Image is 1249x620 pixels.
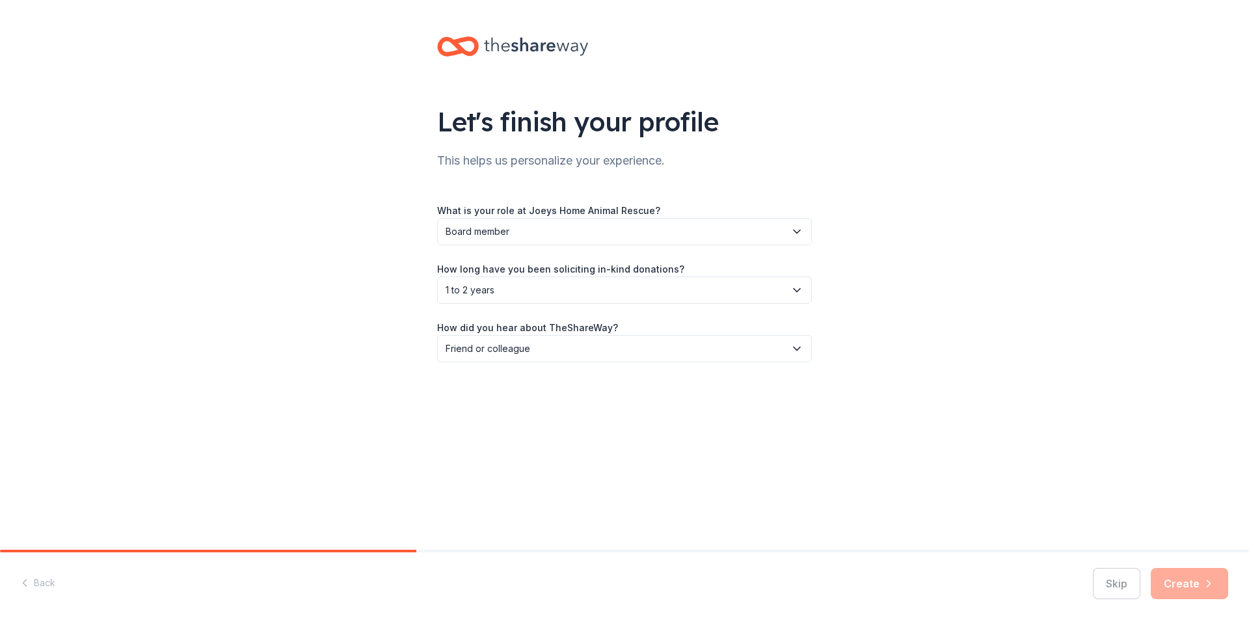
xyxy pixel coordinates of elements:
button: Friend or colleague [437,335,812,362]
span: Friend or colleague [446,341,785,357]
span: Board member [446,224,785,239]
button: 1 to 2 years [437,276,812,304]
div: This helps us personalize your experience. [437,150,812,171]
label: How did you hear about TheShareWay? [437,321,618,334]
label: What is your role at Joeys Home Animal Rescue? [437,204,660,217]
div: Let's finish your profile [437,103,812,140]
label: How long have you been soliciting in-kind donations? [437,263,684,276]
span: 1 to 2 years [446,282,785,298]
button: Board member [437,218,812,245]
